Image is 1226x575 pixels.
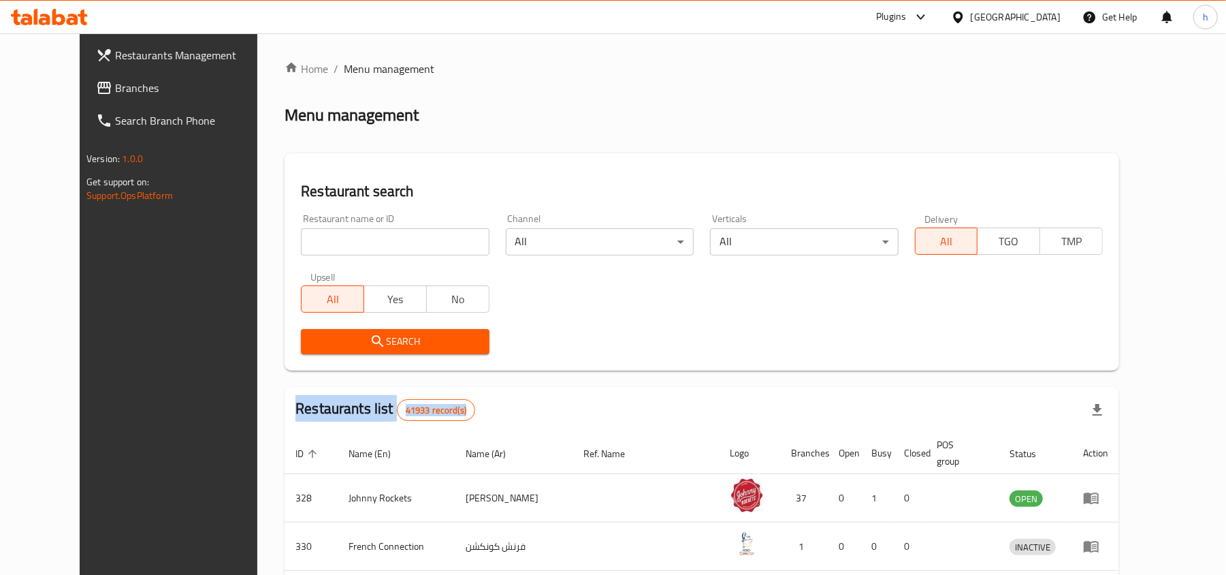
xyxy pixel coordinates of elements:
[860,523,893,571] td: 0
[1083,538,1108,555] div: Menu
[1072,433,1119,474] th: Action
[860,474,893,523] td: 1
[115,112,274,129] span: Search Branch Phone
[921,232,973,251] span: All
[285,61,1119,77] nav: breadcrumb
[364,285,427,313] button: Yes
[1081,394,1114,426] div: Export file
[312,333,478,350] span: Search
[915,228,978,255] button: All
[432,290,484,309] span: No
[115,47,274,63] span: Restaurants Management
[828,474,860,523] td: 0
[1010,540,1056,555] span: INACTIVE
[937,437,982,469] span: POS group
[295,446,321,462] span: ID
[338,523,455,571] td: French Connection
[301,181,1103,202] h2: Restaurant search
[301,285,364,313] button: All
[983,232,1035,251] span: TGO
[1010,491,1043,507] span: OPEN
[344,61,434,77] span: Menu management
[1010,539,1056,555] div: INACTIVE
[426,285,489,313] button: No
[1039,228,1103,255] button: TMP
[780,474,828,523] td: 37
[85,104,285,137] a: Search Branch Phone
[780,433,828,474] th: Branches
[285,523,338,571] td: 330
[334,61,338,77] li: /
[1010,446,1054,462] span: Status
[301,228,489,255] input: Search for restaurant name or ID..
[860,433,893,474] th: Busy
[710,228,898,255] div: All
[780,523,828,571] td: 1
[977,228,1040,255] button: TGO
[876,9,906,25] div: Plugins
[285,61,328,77] a: Home
[893,433,926,474] th: Closed
[893,523,926,571] td: 0
[307,290,359,309] span: All
[1010,491,1043,507] div: OPEN
[719,433,780,474] th: Logo
[466,446,523,462] span: Name (Ar)
[86,150,120,168] span: Version:
[115,80,274,96] span: Branches
[1203,10,1208,25] span: h
[828,523,860,571] td: 0
[730,478,764,512] img: Johnny Rockets
[397,399,475,421] div: Total records count
[506,228,694,255] div: All
[301,329,489,354] button: Search
[338,474,455,523] td: Johnny Rockets
[971,10,1061,25] div: [GEOGRAPHIC_DATA]
[1046,232,1097,251] span: TMP
[285,474,338,523] td: 328
[85,39,285,72] a: Restaurants Management
[86,187,173,204] a: Support.OpsPlatform
[85,72,285,104] a: Branches
[370,290,421,309] span: Yes
[86,173,149,191] span: Get support on:
[455,523,573,571] td: فرنش كونكشن
[584,446,643,462] span: Ref. Name
[122,150,143,168] span: 1.0.0
[295,399,475,421] h2: Restaurants list
[455,474,573,523] td: [PERSON_NAME]
[398,404,474,417] span: 41933 record(s)
[1083,490,1108,506] div: Menu
[730,527,764,561] img: French Connection
[349,446,408,462] span: Name (En)
[828,433,860,474] th: Open
[285,104,419,126] h2: Menu management
[310,272,336,281] label: Upsell
[924,214,958,223] label: Delivery
[893,474,926,523] td: 0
